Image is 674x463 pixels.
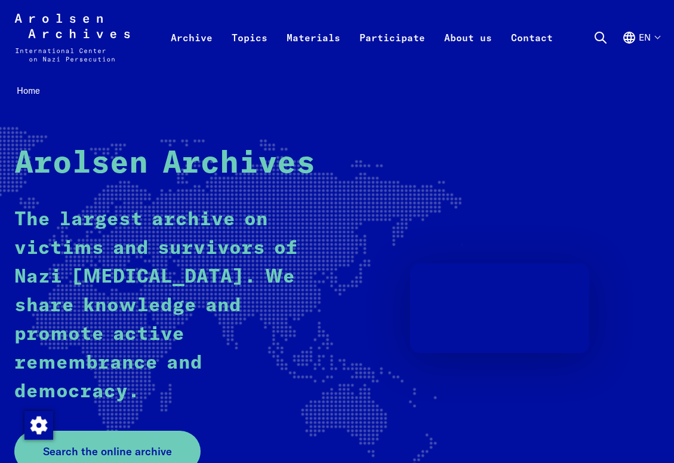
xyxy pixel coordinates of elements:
[14,148,315,179] strong: Arolsen Archives
[14,82,660,100] nav: Breadcrumb
[350,27,435,75] a: Participate
[622,30,660,72] button: English, language selection
[161,27,222,75] a: Archive
[277,27,350,75] a: Materials
[501,27,562,75] a: Contact
[222,27,277,75] a: Topics
[24,411,53,440] img: Change consent
[435,27,501,75] a: About us
[43,443,172,459] span: Search the online archive
[161,14,562,62] nav: Primary
[17,85,40,96] span: Home
[24,410,53,439] div: Change consent
[14,206,316,406] p: The largest archive on victims and survivors of Nazi [MEDICAL_DATA]. We share knowledge and promo...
